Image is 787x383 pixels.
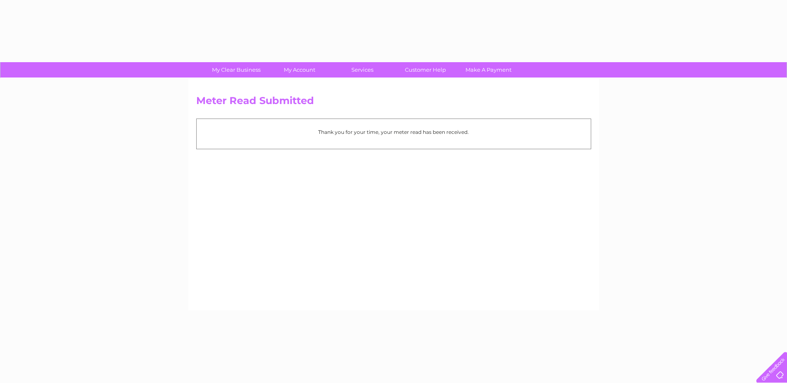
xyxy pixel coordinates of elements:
[202,62,270,78] a: My Clear Business
[265,62,334,78] a: My Account
[328,62,397,78] a: Services
[391,62,460,78] a: Customer Help
[201,128,587,136] p: Thank you for your time, your meter read has been received.
[196,95,591,111] h2: Meter Read Submitted
[454,62,523,78] a: Make A Payment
